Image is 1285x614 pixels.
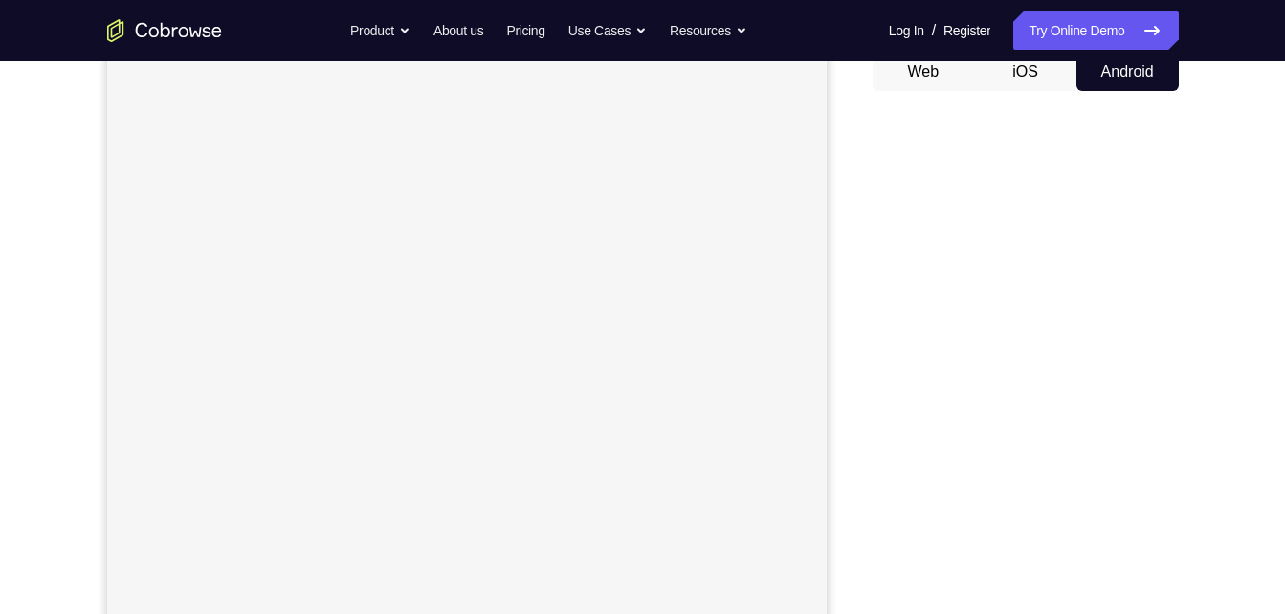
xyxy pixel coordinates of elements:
button: Android [1076,53,1179,91]
button: Web [873,53,975,91]
a: Pricing [506,11,544,50]
button: iOS [974,53,1076,91]
button: Use Cases [568,11,647,50]
a: About us [433,11,483,50]
span: / [932,19,936,42]
button: Product [350,11,410,50]
a: Register [943,11,990,50]
a: Log In [889,11,924,50]
a: Go to the home page [107,19,222,42]
a: Try Online Demo [1013,11,1178,50]
button: Resources [670,11,747,50]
